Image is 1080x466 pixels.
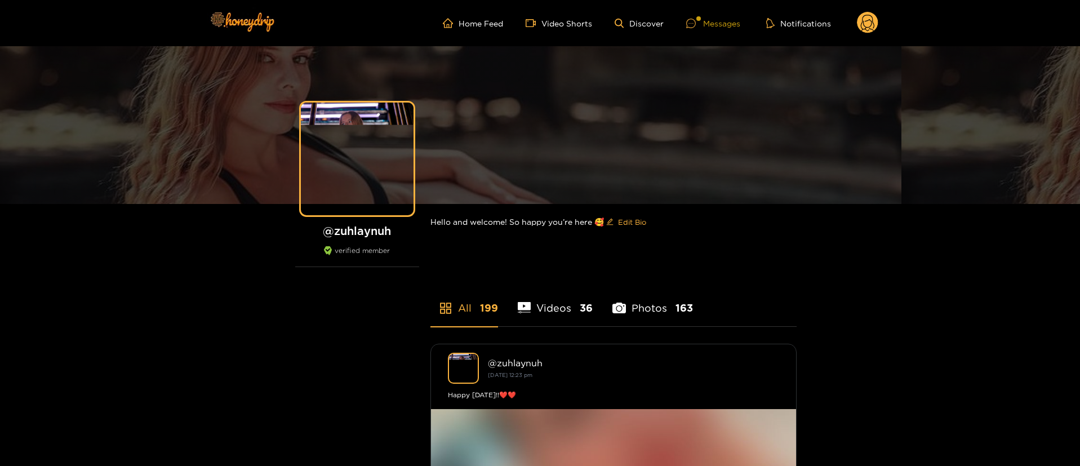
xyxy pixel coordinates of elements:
[448,353,479,384] img: zuhlaynuh
[612,276,693,326] li: Photos
[295,246,419,267] div: verified member
[763,17,834,29] button: Notifications
[526,18,541,28] span: video-camera
[488,358,779,368] div: @ zuhlaynuh
[430,276,498,326] li: All
[448,389,779,401] div: Happy [DATE]!!❤️❤️
[480,301,498,315] span: 199
[526,18,592,28] a: Video Shorts
[618,216,646,228] span: Edit Bio
[443,18,459,28] span: home
[518,276,593,326] li: Videos
[443,18,503,28] a: Home Feed
[675,301,693,315] span: 163
[580,301,593,315] span: 36
[686,17,740,30] div: Messages
[488,372,532,378] small: [DATE] 12:23 pm
[439,301,452,315] span: appstore
[430,204,797,240] div: Hello and welcome! So happy you’re here 🥰
[606,218,614,227] span: edit
[604,213,648,231] button: editEdit Bio
[295,224,419,238] h1: @ zuhlaynuh
[615,19,664,28] a: Discover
